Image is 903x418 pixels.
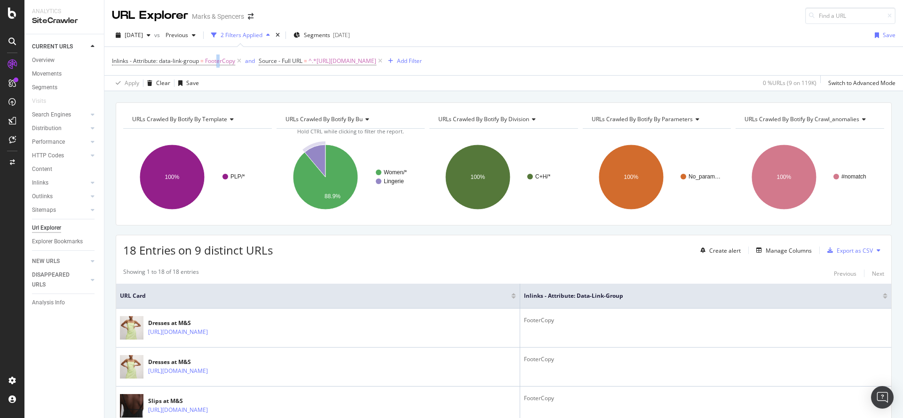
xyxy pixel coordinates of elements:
text: 88.9% [325,193,341,200]
div: Switch to Advanced Mode [828,79,895,87]
button: 2 Filters Applied [207,28,274,43]
h4: URLs Crawled By Botify By crawl_anomalies [743,112,876,127]
div: FooterCopy [524,316,887,325]
text: Women/* [384,169,407,176]
div: Inlinks [32,178,48,188]
div: FooterCopy [524,355,887,364]
div: Dresses at M&S [148,358,249,366]
button: and [245,56,255,65]
span: FooterCopy [205,54,235,68]
div: Performance [32,137,65,147]
div: arrow-right-arrow-left [248,13,253,20]
button: Save [174,76,199,91]
a: Search Engines [32,110,88,120]
div: Save [186,79,199,87]
a: Segments [32,83,97,93]
img: main image [120,313,143,343]
div: Outlinks [32,192,53,201]
div: URL Explorer [112,8,188,23]
svg: A chart. [583,136,729,218]
span: Inlinks - Attribute: data-link-group [112,57,199,65]
text: C+H/* [535,173,551,180]
a: CURRENT URLS [32,42,88,52]
a: [URL][DOMAIN_NAME] [148,366,208,376]
div: Showing 1 to 18 of 18 entries [123,268,199,279]
div: Open Intercom Messenger [871,386,894,409]
img: main image [120,352,143,382]
div: NEW URLS [32,256,60,266]
a: Explorer Bookmarks [32,237,97,247]
a: Url Explorer [32,223,97,233]
input: Find a URL [805,8,895,24]
button: Previous [834,268,856,279]
button: Segments[DATE] [290,28,354,43]
div: Create alert [709,247,741,255]
text: No_param… [689,173,721,180]
button: [DATE] [112,28,154,43]
h4: URLs Crawled By Botify By division [436,112,570,127]
div: Save [883,31,895,39]
div: SiteCrawler [32,15,96,26]
button: Next [872,268,884,279]
span: URL Card [120,292,509,300]
div: Clear [156,79,170,87]
span: Hold CTRL while clicking to filter the report. [297,128,404,135]
a: Outlinks [32,192,88,201]
span: URLs Crawled By Botify By bu [285,115,363,123]
span: = [200,57,204,65]
text: Lingerie [384,178,404,185]
a: HTTP Codes [32,151,88,161]
div: Analysis Info [32,298,65,308]
a: Inlinks [32,178,88,188]
text: 100% [471,174,485,180]
div: Overview [32,55,55,65]
div: Previous [834,270,856,278]
a: Movements [32,69,97,79]
div: Apply [125,79,139,87]
div: Add Filter [397,57,422,65]
div: Next [872,270,884,278]
a: Visits [32,96,55,106]
span: = [304,57,307,65]
div: 2 Filters Applied [221,31,262,39]
div: Visits [32,96,46,106]
button: Clear [143,76,170,91]
span: URLs Crawled By Botify By parameters [592,115,693,123]
div: Marks & Spencers [192,12,244,21]
div: FooterCopy [524,394,887,403]
div: Content [32,164,52,174]
span: 2025 Aug. 16th [125,31,143,39]
div: DISAPPEARED URLS [32,270,79,290]
a: Analysis Info [32,298,97,308]
text: 100% [165,174,180,180]
span: URLs Crawled By Botify By template [132,115,227,123]
span: URLs Crawled By Botify By crawl_anomalies [745,115,859,123]
button: Previous [162,28,199,43]
div: Dresses at M&S [148,319,249,327]
svg: A chart. [429,136,576,218]
svg: A chart. [277,136,425,218]
span: 18 Entries on 9 distinct URLs [123,242,273,258]
button: Save [871,28,895,43]
div: Distribution [32,124,62,133]
a: Distribution [32,124,88,133]
div: [DATE] [333,31,350,39]
div: Manage Columns [766,247,812,255]
span: Source - Full URL [259,57,302,65]
svg: A chart. [736,136,882,218]
div: CURRENT URLS [32,42,73,52]
div: Movements [32,69,62,79]
text: #nomatch [841,173,866,180]
span: Segments [304,31,330,39]
div: A chart. [123,136,272,218]
div: Explorer Bookmarks [32,237,83,247]
div: Segments [32,83,57,93]
button: Add Filter [384,55,422,67]
div: Slips at M&S [148,397,249,405]
div: and [245,57,255,65]
h4: URLs Crawled By Botify By parameters [590,112,723,127]
div: Search Engines [32,110,71,120]
h4: URLs Crawled By Botify By template [130,112,263,127]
